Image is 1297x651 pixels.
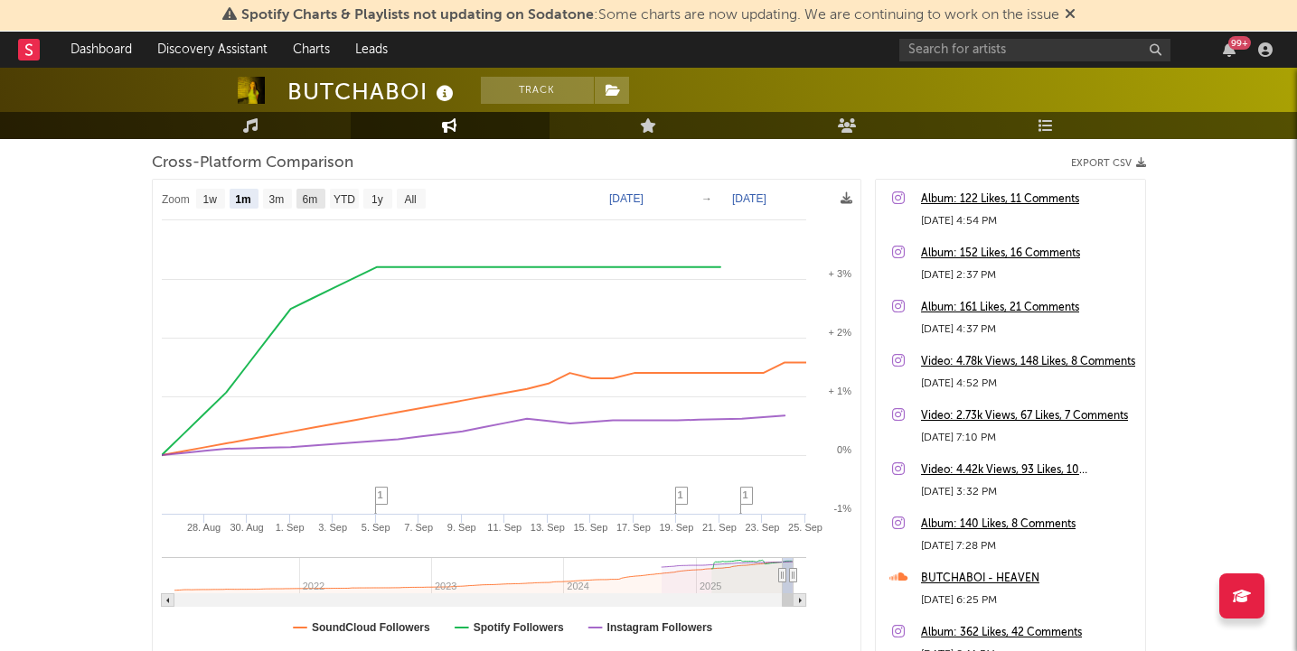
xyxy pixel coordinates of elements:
a: Charts [280,32,343,68]
text: 3m [268,193,284,206]
text: Zoom [162,193,190,206]
text: 13. Sep [530,522,564,533]
span: 1 [743,489,748,500]
div: [DATE] 4:37 PM [921,319,1136,340]
input: Search for artists [899,39,1170,61]
span: 1 [378,489,383,500]
a: Leads [343,32,400,68]
text: 3. Sep [318,522,347,533]
div: [DATE] 7:10 PM [921,427,1136,449]
text: 6m [302,193,317,206]
a: Album: 140 Likes, 8 Comments [921,514,1136,535]
div: BUTCHABOI [287,77,458,107]
text: Instagram Followers [606,621,712,634]
button: Track [481,77,594,104]
text: -1% [833,503,851,514]
text: 5. Sep [361,522,390,533]
a: Discovery Assistant [145,32,280,68]
text: SoundCloud Followers [312,621,430,634]
div: [DATE] 6:25 PM [921,590,1136,611]
a: Dashboard [58,32,145,68]
a: BUTCHABOI - HEAVEN [921,568,1136,590]
text: All [404,193,416,206]
text: 15. Sep [573,522,607,533]
a: Video: 4.42k Views, 93 Likes, 10 Comments [921,460,1136,481]
span: : Some charts are now updating. We are continuing to work on the issue [241,8,1059,23]
div: [DATE] 4:54 PM [921,210,1136,232]
text: 25. Sep [788,522,822,533]
text: 1y [371,193,383,206]
text: 19. Sep [659,522,693,533]
div: [DATE] 2:37 PM [921,265,1136,286]
text: 0% [837,444,851,455]
text: YTD [333,193,354,206]
span: Spotify Charts & Playlists not updating on Sodatone [241,8,594,23]
text: 1w [202,193,217,206]
text: 1m [235,193,250,206]
div: [DATE] 3:32 PM [921,481,1136,503]
text: → [701,192,712,205]
span: Cross-Platform Comparison [152,153,353,174]
text: 21. Sep [701,522,736,533]
text: 17. Sep [616,522,650,533]
text: 1. Sep [275,522,304,533]
text: [DATE] [609,192,644,205]
span: 1 [678,489,683,500]
text: 28. Aug [186,522,220,533]
text: + 1% [828,386,851,396]
a: Video: 2.73k Views, 67 Likes, 7 Comments [921,405,1136,427]
text: + 3% [828,268,851,279]
text: 11. Sep [487,522,522,533]
text: 23. Sep [745,522,779,533]
text: 30. Aug [230,522,263,533]
a: Album: 152 Likes, 16 Comments [921,243,1136,265]
div: 99 + [1228,36,1251,50]
text: 7. Sep [404,522,433,533]
a: Video: 4.78k Views, 148 Likes, 8 Comments [921,351,1136,373]
text: + 2% [828,327,851,338]
text: 9. Sep [446,522,475,533]
a: Album: 122 Likes, 11 Comments [921,189,1136,210]
span: Dismiss [1065,8,1076,23]
text: Spotify Followers [473,621,563,634]
button: 99+ [1223,42,1236,57]
button: Export CSV [1071,158,1146,169]
a: Album: 362 Likes, 42 Comments [921,622,1136,644]
text: [DATE] [732,192,766,205]
div: [DATE] 7:28 PM [921,535,1136,557]
div: [DATE] 4:52 PM [921,373,1136,395]
a: Album: 161 Likes, 21 Comments [921,297,1136,319]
